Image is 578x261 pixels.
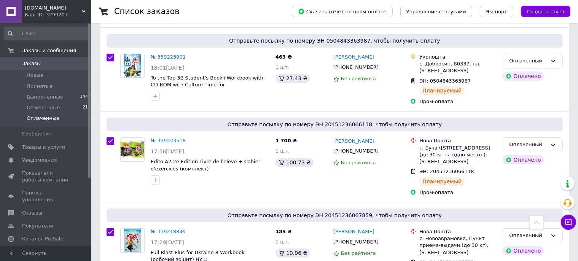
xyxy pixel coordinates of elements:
span: Оплаченные [27,115,59,122]
span: [PHONE_NUMBER] [333,148,379,154]
span: 28 [88,83,93,90]
div: 10.96 ₴ [275,248,310,258]
a: [PERSON_NAME] [333,138,374,145]
div: с. Новоаврамовка, Пункт приема-выдачи (до 30 кг), [STREET_ADDRESS] [419,235,497,256]
div: Укрпошта [419,54,497,60]
a: № 359223518 [151,138,186,143]
button: Экспорт [480,6,513,17]
span: Уведомления [22,157,57,164]
a: [PERSON_NAME] [333,54,374,61]
button: Создать заказ [521,6,570,17]
div: г. Буча ([STREET_ADDRESS] (до 30 кг на одно место ): [STREET_ADDRESS] [419,145,497,166]
span: Без рейтинга [341,250,376,256]
div: Оплаченный [509,141,547,149]
span: 0 [91,72,93,79]
span: ЭН: 0504843363987 [419,78,471,84]
a: Фото товару [120,54,145,78]
span: Экспорт [486,9,507,14]
span: 14420 [80,94,93,100]
span: Товары и услуги [22,144,65,151]
div: Оплачено [503,246,544,255]
div: Оплачено [503,155,544,164]
span: 1 шт. [275,239,289,245]
span: Принятые [27,83,53,90]
div: Оплаченный [509,232,547,240]
div: Нова Пошта [419,137,497,144]
h1: Список заказов [114,7,180,16]
span: Отправьте посылку по номеру ЭН 20451236067859, чтобы получить оплату [110,212,560,219]
span: Отправьте посылку по номеру ЭН 0504843363987, чтобы получить оплату [110,37,560,45]
span: Без рейтинга [341,76,376,81]
span: Заказы [22,60,41,67]
img: Фото товару [124,229,141,252]
button: Управление статусами [400,6,472,17]
a: № 359223901 [151,54,186,60]
a: [PERSON_NAME] [333,228,374,236]
a: № 359218849 [151,229,186,234]
a: Фото товару [120,228,145,253]
div: Ваш ID: 3299207 [25,11,91,18]
span: 29 [88,115,93,122]
span: Каталог ProSale [22,236,63,242]
span: 1 шт. [275,148,289,154]
div: Нова Пошта [419,228,497,235]
a: Создать заказ [513,8,570,14]
span: Покупатели [22,223,53,229]
span: Без рейтинга [341,160,376,166]
button: Чат с покупателем [561,215,576,230]
input: Поиск [4,27,94,40]
div: 27.43 ₴ [275,74,310,83]
span: [PHONE_NUMBER] [333,239,379,245]
span: Inozemna.com.ua [25,5,82,11]
span: Управление статусами [406,9,466,14]
button: Скачать отчет по пром-оплате [292,6,393,17]
span: ЭН: 20451236066118 [419,169,474,174]
span: Заказы и сообщения [22,47,76,54]
div: с. Добросин, 80337, пл. [STREET_ADDRESS] [419,60,497,74]
a: Edito A2 2e Edition Livre de l'eleve + Cahier d'exercices (комплект) [151,159,260,172]
div: Планируемый [419,177,465,186]
span: 1 шт. [275,64,289,70]
span: 2103 [83,104,93,111]
a: Фото товару [120,137,145,162]
div: Пром-оплата [419,189,497,196]
span: 17:29[DATE] [151,239,184,245]
span: Панель управления [22,189,70,203]
span: Выполненные [27,94,63,100]
span: Отправьте посылку по номеру ЭН 20451236066118, чтобы получить оплату [110,121,560,128]
span: 1 700 ₴ [275,138,297,143]
span: [PHONE_NUMBER] [333,64,379,70]
span: Отзывы [22,210,42,216]
span: 18:01[DATE] [151,65,184,71]
span: Создать заказ [527,9,564,14]
span: Сообщения [22,130,52,137]
span: 185 ₴ [275,229,292,234]
span: Показатели работы компании [22,170,70,183]
img: Фото товару [121,142,144,158]
span: Скачать отчет по пром-оплате [298,8,387,15]
span: Отмененные [27,104,60,111]
div: 100.73 ₴ [275,158,314,167]
div: Пром-оплата [419,98,497,105]
img: Фото товару [124,54,141,78]
span: 17:58[DATE] [151,148,184,154]
span: Новые [27,72,43,79]
div: Оплачено [503,72,544,81]
a: To the Top 3B Student's Book+Workbook with CD-ROM with Culture Time for [GEOGRAPHIC_DATA] [151,75,263,95]
div: Оплаченный [509,57,547,65]
div: Планируемый [419,86,465,95]
span: 463 ₴ [275,54,292,60]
